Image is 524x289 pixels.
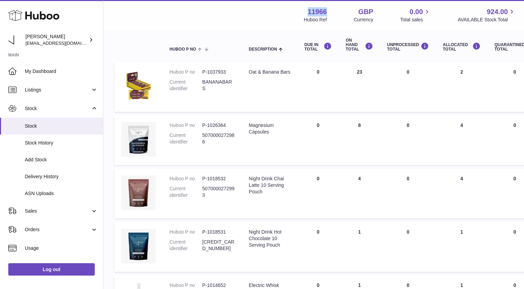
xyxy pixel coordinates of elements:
[25,157,98,163] span: Add Stock
[358,7,373,17] strong: GBP
[25,40,101,46] span: [EMAIL_ADDRESS][DOMAIN_NAME]
[25,208,91,214] span: Sales
[346,38,373,52] div: ON HAND Total
[339,169,380,218] td: 4
[297,115,339,165] td: 0
[304,17,327,23] div: Huboo Ref
[202,229,235,235] dd: P-1018531
[169,132,202,145] dt: Current identifier
[121,69,156,103] img: product image
[249,282,290,289] div: Electric Whisk
[487,7,508,17] span: 924.00
[380,115,436,165] td: 0
[25,140,98,146] span: Stock History
[339,115,380,165] td: 8
[249,175,290,195] div: Night Drink Chai Latte 10 Serving Pouch
[436,115,487,165] td: 4
[25,33,88,46] div: [PERSON_NAME]
[513,122,516,128] span: 0
[169,122,202,129] dt: Huboo P no
[380,62,436,112] td: 0
[304,42,332,52] div: DUE IN TOTAL
[8,263,95,276] a: Log out
[25,87,91,93] span: Listings
[25,68,98,75] span: My Dashboard
[202,239,235,252] dd: [CREDIT_CARD_NUMBER]
[443,42,481,52] div: ALLOCATED Total
[169,239,202,252] dt: Current identifier
[169,185,202,199] dt: Current identifier
[121,229,156,263] img: product image
[249,122,290,135] div: Magnesium Capsules
[202,79,235,92] dd: BANANABARS
[25,123,98,129] span: Stock
[297,222,339,272] td: 0
[169,69,202,75] dt: Huboo P no
[202,132,235,145] dd: 5070000272986
[169,175,202,182] dt: Huboo P no
[400,17,431,23] span: Total sales
[513,282,516,288] span: 0
[25,226,91,233] span: Orders
[202,122,235,129] dd: P-1026364
[458,17,516,23] span: AVAILABLE Stock Total
[249,47,277,52] span: Description
[25,173,98,180] span: Delivery History
[202,185,235,199] dd: 5070000272993
[436,169,487,218] td: 4
[339,62,380,112] td: 23
[169,282,202,289] dt: Huboo P no
[202,282,235,289] dd: P-1014652
[513,69,516,75] span: 0
[400,7,431,23] a: 0.00 Total sales
[380,222,436,272] td: 0
[339,222,380,272] td: 1
[169,47,196,52] span: Huboo P no
[354,17,373,23] div: Currency
[380,169,436,218] td: 0
[387,42,429,52] div: UNPROCESSED Total
[121,122,156,157] img: product image
[513,229,516,235] span: 0
[169,79,202,92] dt: Current identifier
[249,69,290,75] div: Oat & Banana Bars
[436,62,487,112] td: 2
[513,176,516,181] span: 0
[458,7,516,23] a: 924.00 AVAILABLE Stock Total
[436,222,487,272] td: 1
[8,35,19,45] img: info@tenpm.co
[121,175,156,210] img: product image
[308,7,327,17] strong: 11966
[202,69,235,75] dd: P-1037933
[410,7,423,17] span: 0.00
[25,105,91,112] span: Stock
[25,245,98,251] span: Usage
[169,229,202,235] dt: Huboo P no
[25,190,98,197] span: ASN Uploads
[202,175,235,182] dd: P-1018532
[297,169,339,218] td: 0
[297,62,339,112] td: 0
[249,229,290,248] div: Night Drink Hot Chocolate 10 Serving Pouch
